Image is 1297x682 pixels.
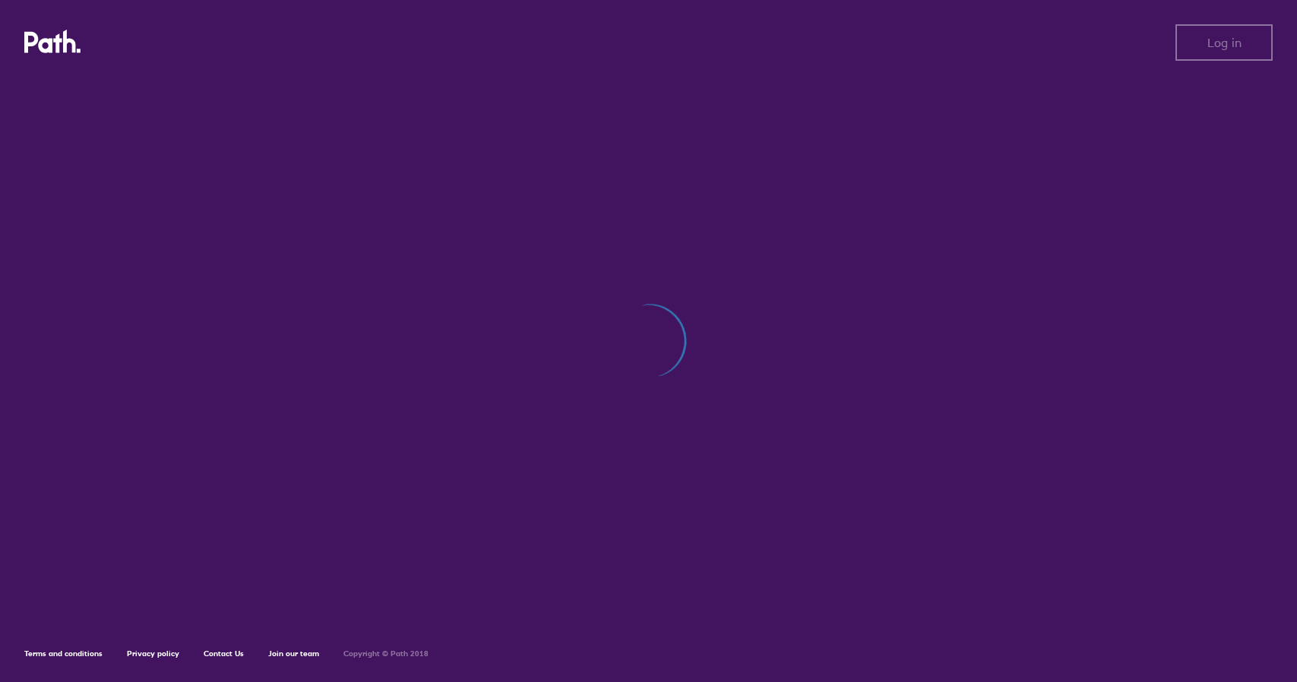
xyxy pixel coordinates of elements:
[343,649,429,658] h6: Copyright © Path 2018
[204,649,244,658] a: Contact Us
[127,649,179,658] a: Privacy policy
[1207,36,1242,49] span: Log in
[24,649,103,658] a: Terms and conditions
[268,649,319,658] a: Join our team
[1175,24,1273,61] button: Log in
